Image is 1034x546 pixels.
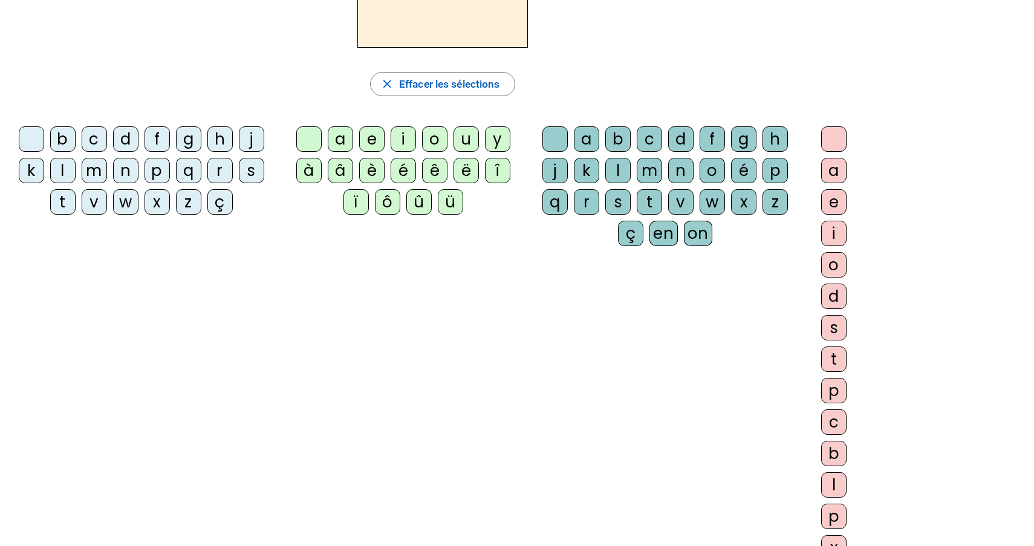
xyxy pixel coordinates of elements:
div: z [762,189,788,215]
div: s [821,315,847,340]
div: é [731,158,756,183]
div: é [391,158,416,183]
div: b [605,126,631,152]
div: l [50,158,76,183]
mat-icon: close [380,77,394,91]
div: u [454,126,479,152]
div: w [700,189,725,215]
div: s [605,189,631,215]
div: v [82,189,107,215]
div: t [50,189,76,215]
div: â [328,158,353,183]
div: q [176,158,201,183]
div: v [668,189,694,215]
div: l [605,158,631,183]
div: h [762,126,788,152]
div: p [762,158,788,183]
div: q [542,189,568,215]
div: en [649,221,677,246]
div: g [176,126,201,152]
div: û [406,189,432,215]
div: p [821,504,847,529]
div: z [176,189,201,215]
div: p [145,158,170,183]
div: d [113,126,138,152]
div: i [821,221,847,246]
div: è [359,158,385,183]
div: ç [207,189,233,215]
div: o [700,158,725,183]
div: n [668,158,694,183]
div: on [684,221,712,246]
div: k [19,158,44,183]
button: Effacer les sélections [370,72,515,96]
div: m [637,158,662,183]
div: l [821,472,847,498]
div: ï [343,189,369,215]
div: e [821,189,847,215]
div: y [485,126,510,152]
div: a [328,126,353,152]
div: s [239,158,264,183]
div: w [113,189,138,215]
div: o [422,126,447,152]
div: x [731,189,756,215]
div: t [637,189,662,215]
div: o [821,252,847,278]
div: h [207,126,233,152]
div: ü [438,189,463,215]
div: i [391,126,416,152]
div: c [821,409,847,435]
div: d [821,284,847,309]
div: ë [454,158,479,183]
div: c [637,126,662,152]
div: k [574,158,599,183]
div: m [82,158,107,183]
div: f [145,126,170,152]
div: î [485,158,510,183]
div: r [207,158,233,183]
div: ê [422,158,447,183]
div: à [296,158,322,183]
div: p [821,378,847,403]
div: f [700,126,725,152]
div: c [82,126,107,152]
div: a [574,126,599,152]
div: n [113,158,138,183]
span: Effacer les sélections [399,75,500,93]
div: a [821,158,847,183]
div: ç [618,221,643,246]
div: j [542,158,568,183]
div: r [574,189,599,215]
div: x [145,189,170,215]
div: d [668,126,694,152]
div: j [239,126,264,152]
div: g [731,126,756,152]
div: b [50,126,76,152]
div: t [821,346,847,372]
div: ô [375,189,400,215]
div: b [821,441,847,466]
div: e [359,126,385,152]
